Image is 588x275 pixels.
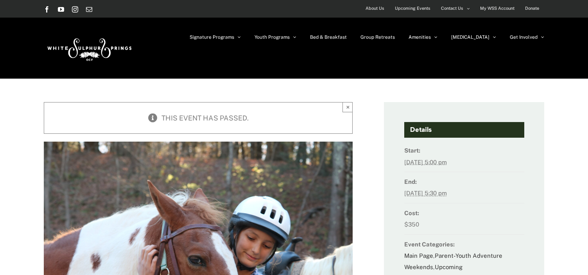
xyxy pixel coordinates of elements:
[310,35,347,40] span: Bed & Breakfast
[366,3,384,14] span: About Us
[480,3,514,14] span: My WSS Account
[190,18,544,57] nav: Main Menu
[525,3,539,14] span: Donate
[44,6,50,13] a: Facebook
[451,18,496,57] a: [MEDICAL_DATA]
[360,35,395,40] span: Group Retreats
[190,35,234,40] span: Signature Programs
[441,3,463,14] span: Contact Us
[404,190,447,196] abbr: 2025-04-05
[255,35,290,40] span: Youth Programs
[404,207,524,219] dt: Cost:
[342,102,353,112] button: Close
[255,18,296,57] a: Youth Programs
[409,18,437,57] a: Amenities
[58,6,64,13] a: YouTube
[86,6,92,13] a: Email
[404,219,524,234] dd: $350
[435,264,463,270] a: Upcoming
[404,176,524,187] dt: End:
[404,145,524,156] dt: Start:
[510,18,544,57] a: Get Involved
[72,6,78,13] a: Instagram
[310,18,347,57] a: Bed & Breakfast
[404,252,502,270] a: Parent-Youth Adventure Weekends
[395,3,430,14] span: Upcoming Events
[409,35,431,40] span: Amenities
[404,239,524,250] dt: Event Categories:
[44,30,134,67] img: White Sulphur Springs Logo
[190,18,241,57] a: Signature Programs
[451,35,489,40] span: [MEDICAL_DATA]
[360,18,395,57] a: Group Retreats
[161,114,249,122] span: This event has passed.
[404,252,433,259] a: Main Page
[404,122,524,138] h4: Details
[404,159,447,165] abbr: 2025-04-03
[510,35,538,40] span: Get Involved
